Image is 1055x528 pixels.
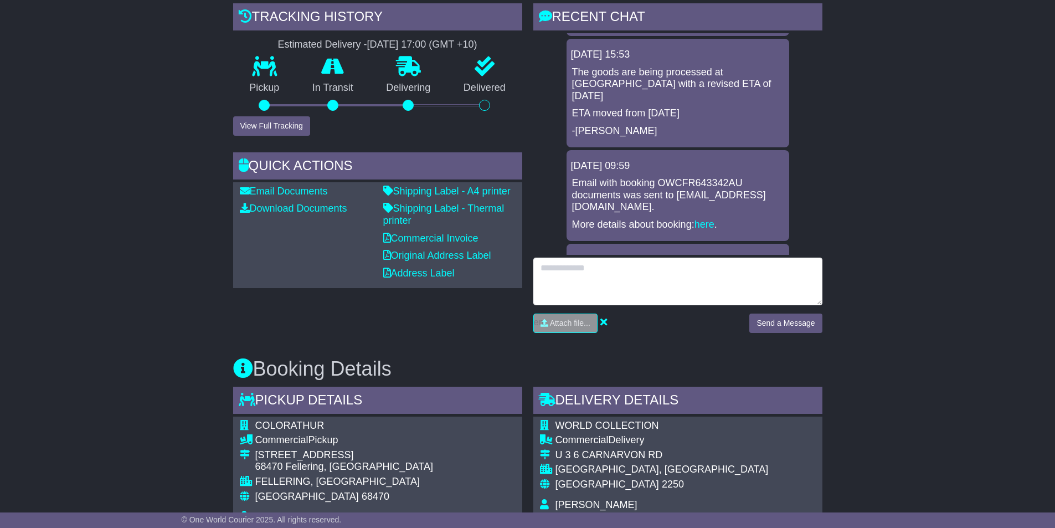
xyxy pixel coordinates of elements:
a: here [694,219,714,230]
a: Email Documents [240,186,328,197]
p: Email with booking OWCFR643342AU documents was sent to [EMAIL_ADDRESS][DOMAIN_NAME]. [572,177,784,213]
a: Shipping Label - A4 printer [383,186,511,197]
span: COLORATHUR [255,420,325,431]
div: FELLERING, [GEOGRAPHIC_DATA] [255,476,433,488]
div: Pickup [255,434,433,447]
p: -[PERSON_NAME] [572,125,784,137]
button: Send a Message [749,314,822,333]
span: 2250 [662,479,684,490]
p: ETA moved from [DATE] [572,107,784,120]
p: In Transit [296,82,370,94]
p: Pickup [233,82,296,94]
div: [DATE] 09:59 [571,160,785,172]
div: [GEOGRAPHIC_DATA], [GEOGRAPHIC_DATA] [555,464,769,476]
span: [PERSON_NAME] [555,499,637,510]
div: Delivery [555,434,769,447]
p: The goods are being processed at [GEOGRAPHIC_DATA] with a revised ETA of [DATE] [572,66,784,102]
p: More details about booking: . [572,219,784,231]
span: Commercial [555,434,609,445]
div: Tracking history [233,3,522,33]
a: Address Label [383,268,455,279]
div: 68470 Fellering, [GEOGRAPHIC_DATA] [255,461,433,473]
span: WORLD COLLECTION [555,420,659,431]
span: Commercial [255,434,308,445]
span: [GEOGRAPHIC_DATA] [555,479,659,490]
div: [DATE] 15:53 [571,49,785,61]
div: Pickup Details [233,387,522,417]
div: [STREET_ADDRESS] [255,449,433,462]
div: [DATE] 17:00 (GMT +10) [367,39,477,51]
div: RECENT CHAT [533,3,822,33]
span: Sandrine [255,511,295,522]
p: Delivering [370,82,447,94]
a: Original Address Label [383,250,491,261]
a: Shipping Label - Thermal printer [383,203,505,226]
h3: Booking Details [233,358,822,380]
div: Quick Actions [233,152,522,182]
div: Estimated Delivery - [233,39,522,51]
div: Delivery Details [533,387,822,417]
div: U 3 6 CARNARVON RD [555,449,769,462]
span: [GEOGRAPHIC_DATA] [255,491,359,502]
p: Delivered [447,82,522,94]
a: Commercial Invoice [383,233,478,244]
span: © One World Courier 2025. All rights reserved. [182,515,342,524]
span: 68470 [362,491,389,502]
button: View Full Tracking [233,116,310,136]
div: [DATE] 09:55 [571,254,785,266]
a: Download Documents [240,203,347,214]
